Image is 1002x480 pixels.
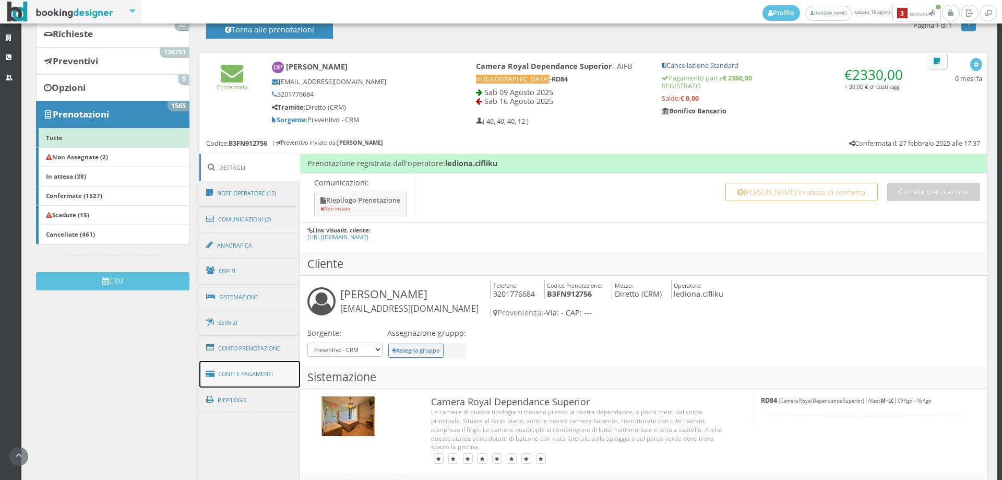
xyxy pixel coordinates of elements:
[272,116,440,124] h5: Preventivo - CRM
[272,90,440,98] h5: 3201776684
[723,74,752,83] strong: € 2360,00
[493,308,543,318] span: Provenienza:
[199,387,301,414] a: Riepilogo
[546,308,559,318] span: Via:
[206,139,267,147] h5: Codice:
[844,83,901,90] small: + 30,00 € di costi agg.
[36,147,189,167] a: Non Assegnate (2)
[612,280,662,299] h4: Diretto (CRM)
[199,310,301,336] a: Servizi
[52,81,86,93] b: Opzioni
[199,206,301,233] a: Comunicazioni (2)
[779,397,864,404] small: (Camera Royal Dependance Superior)
[218,25,321,41] h4: Torna alle prenotazioni
[805,6,852,21] a: [PERSON_NAME]
[761,396,777,405] b: RD84
[321,396,375,437] img: 24d9da43257911ef969d06d5a9c234c7.jpg
[490,280,535,299] h4: 3201776684
[476,61,612,71] b: Camera Royal Dependance Superior
[199,284,301,311] a: Sistemazione
[53,55,98,67] b: Preventivi
[46,230,95,238] b: Cancellate (461)
[476,62,648,71] h4: - AIFB
[887,183,980,201] button: Cancella prenotazione
[340,303,479,314] small: [EMAIL_ADDRESS][DOMAIN_NAME]
[493,282,518,289] small: Telefono:
[300,154,987,173] h4: Prenotazione registrata dall'operatore:
[484,87,553,97] span: Sab 09 Agosto 2025
[199,180,301,207] a: Note Operatore (12)
[300,366,987,389] h3: Sistemazione
[168,101,189,111] span: 1565
[849,139,980,147] h5: Confermata il: 27 febbraio 2025 alle 17:37
[229,139,267,148] b: B3FN912756
[961,18,976,31] a: 1
[313,226,370,234] b: Link visualiz. cliente:
[476,118,529,125] h5: ( 40, 40, 40, 12 )
[272,62,284,74] img: Daniele Partesana
[36,272,189,290] button: CRM
[160,48,189,57] span: 136751
[387,329,466,337] h4: Assegnazione gruppo:
[674,282,702,289] small: Operatore:
[199,257,301,285] a: Ospiti
[561,308,592,318] span: - CAP: ---
[46,191,102,200] b: Confermate (1527)
[445,158,497,168] b: lediona.cifliku
[272,78,440,86] h5: [EMAIL_ADDRESS][DOMAIN_NAME]
[547,289,592,299] b: B3FN912756
[484,96,553,106] span: Sab 16 Agosto 2025
[46,210,89,219] b: Scadute (15)
[36,74,189,101] a: Opzioni 0
[662,95,908,102] h5: Saldo:
[300,252,987,276] h3: Cliente
[178,75,189,84] span: 0
[314,192,407,217] button: Riepilogo Prenotazione Non inviato
[671,280,724,299] h4: lediona.cifliku
[844,65,903,84] span: €
[36,101,189,128] a: Prenotazioni 1565
[36,167,189,186] a: In attesa (38)
[886,397,888,404] b: +
[868,397,894,404] small: Allest.
[272,139,383,146] h6: | Preventivo inviato da:
[476,75,648,83] h5: -
[881,397,894,404] b: M LC
[852,65,903,84] span: 2330,00
[340,287,479,314] h3: [PERSON_NAME]
[725,183,878,201] button: [PERSON_NAME] in attesa di conferma
[892,5,941,21] button: 3Notifiche
[320,205,350,212] small: Non inviato
[388,344,444,358] button: Assegna gruppo
[662,74,908,90] h5: Pagamento pari a REGISTRATO
[337,138,383,146] b: [PERSON_NAME]
[272,103,440,111] h5: Diretto (CRM)
[955,75,982,83] h5: 6 mesi fa
[199,335,301,362] a: Conto Prenotazione
[206,20,333,39] button: Torna alle prenotazioni
[286,62,348,72] b: [PERSON_NAME]
[547,282,602,289] small: Codice Prenotazione:
[681,94,699,103] strong: € 0,00
[36,186,189,206] a: Confermate (1527)
[46,133,63,142] b: Tutte
[490,308,924,317] h4: -
[36,205,189,225] a: Scadute (15)
[307,329,383,337] h4: Sorgente:
[199,154,301,181] a: Dettagli
[217,75,248,91] a: Confermata
[615,282,633,289] small: Mezzo:
[46,153,108,161] b: Non Assegnate (2)
[36,225,189,244] a: Cancellate (461)
[898,397,932,404] small: 09 Ago - 16 Ago
[762,5,942,21] span: sabato, 16 agosto
[199,232,301,259] a: Anagrafica
[762,5,800,21] a: Profilo
[36,128,189,148] a: Tutte
[36,47,189,74] a: Preventivi 136751
[272,115,307,124] b: Sorgente:
[913,21,952,29] h5: Pagina 1 di 1
[897,8,908,19] b: 3
[431,396,732,408] h3: Camera Royal Dependance Superior
[552,75,568,84] b: RD84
